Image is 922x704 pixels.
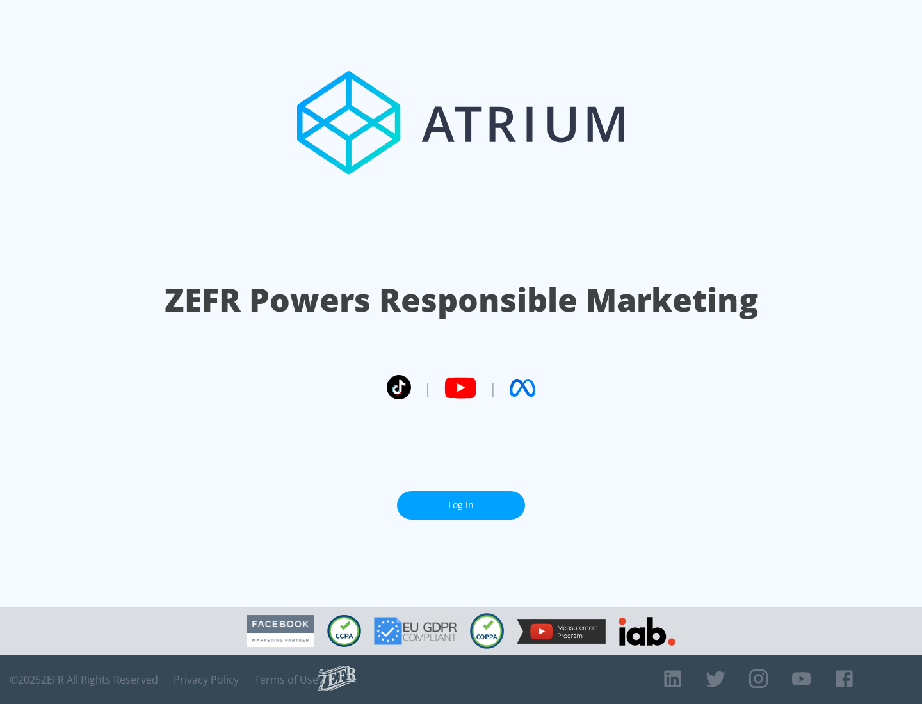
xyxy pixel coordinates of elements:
img: CCPA Compliant [327,615,361,647]
span: | [489,378,497,397]
h1: ZEFR Powers Responsible Marketing [165,278,758,322]
span: | [424,378,432,397]
img: YouTube Measurement Program [517,619,606,644]
a: Terms of Use [254,673,318,686]
img: Facebook Marketing Partner [247,615,314,648]
a: Privacy Policy [174,673,239,686]
img: GDPR Compliant [374,617,457,645]
a: Log In [397,491,525,520]
span: © 2025 ZEFR All Rights Reserved [10,673,158,686]
img: IAB [619,617,675,646]
img: COPPA Compliant [470,613,504,649]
